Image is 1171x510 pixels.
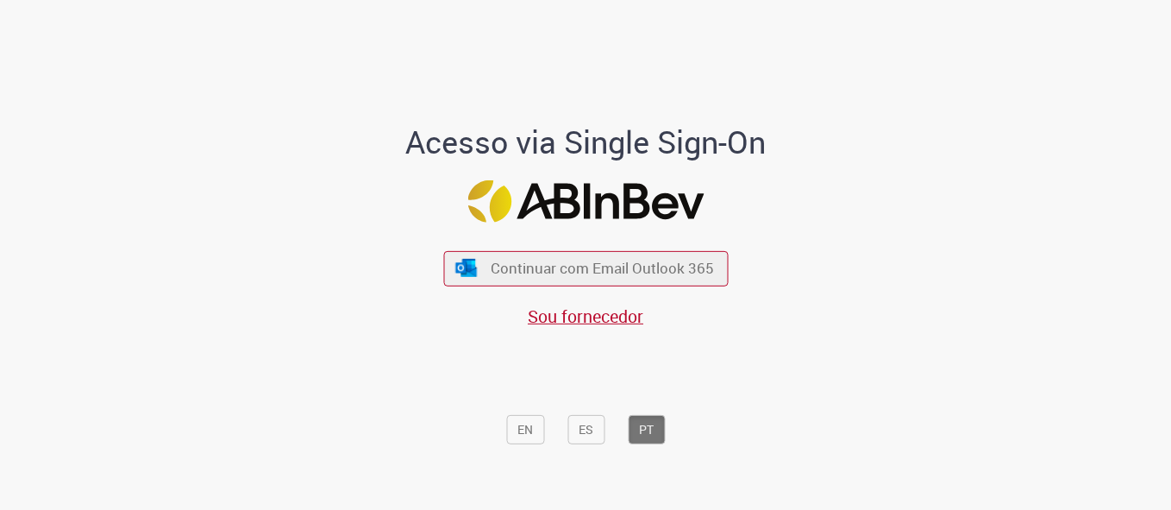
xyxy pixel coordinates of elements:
[528,305,643,328] a: Sou fornecedor
[347,125,825,160] h1: Acesso via Single Sign-On
[467,180,704,223] img: Logo ABInBev
[454,259,479,277] img: ícone Azure/Microsoft 360
[628,414,665,444] button: PT
[506,414,544,444] button: EN
[443,251,728,286] button: ícone Azure/Microsoft 360 Continuar com Email Outlook 365
[567,414,604,444] button: ES
[491,259,714,279] span: Continuar com Email Outlook 365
